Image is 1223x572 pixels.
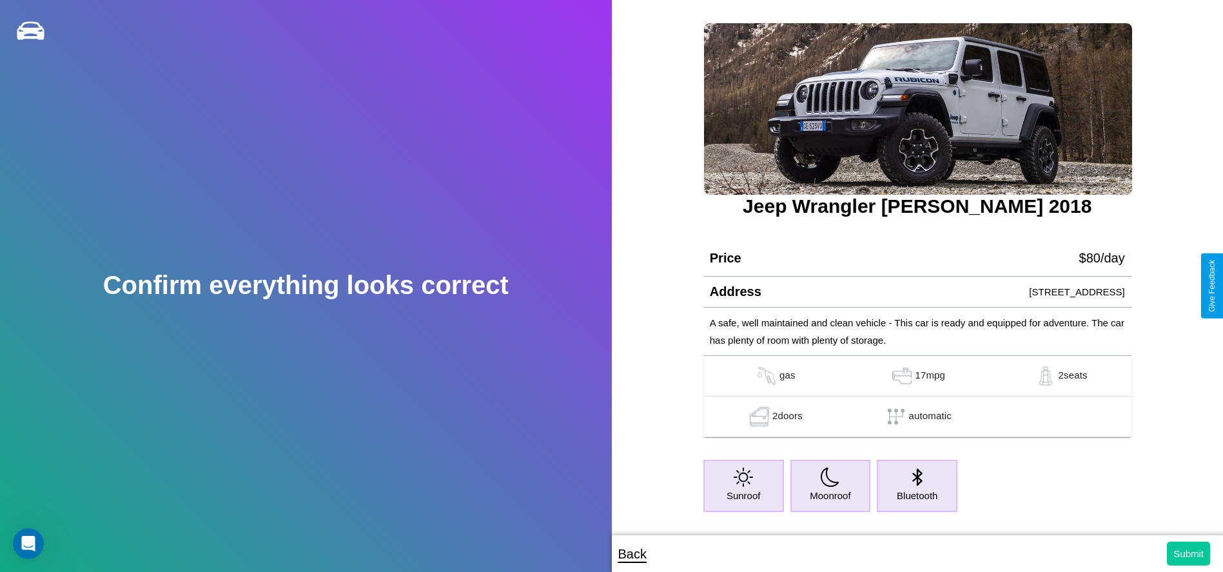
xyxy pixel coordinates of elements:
p: A safe, well maintained and clean vehicle - This car is ready and equipped for adventure. The car... [710,314,1125,349]
p: automatic [909,407,952,426]
p: gas [779,366,796,386]
h4: Price [710,251,741,266]
img: gas [747,407,772,426]
p: $ 80 /day [1079,246,1125,270]
p: 2 doors [772,407,803,426]
p: Sunroof [727,487,761,504]
p: Bluetooth [897,487,937,504]
p: 2 seats [1059,366,1088,386]
p: 17 mpg [915,366,945,386]
p: [STREET_ADDRESS] [1029,283,1124,301]
div: Give Feedback [1208,260,1217,312]
p: Moonroof [810,487,850,504]
button: Submit [1167,542,1210,566]
table: simple table [703,356,1131,437]
h2: Confirm everything looks correct [103,271,509,300]
img: gas [889,366,915,386]
h4: Address [710,284,761,299]
img: gas [754,366,779,386]
iframe: Intercom live chat [13,528,44,559]
img: gas [1033,366,1059,386]
p: Back [618,542,647,566]
h3: Jeep Wrangler [PERSON_NAME] 2018 [703,195,1131,217]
